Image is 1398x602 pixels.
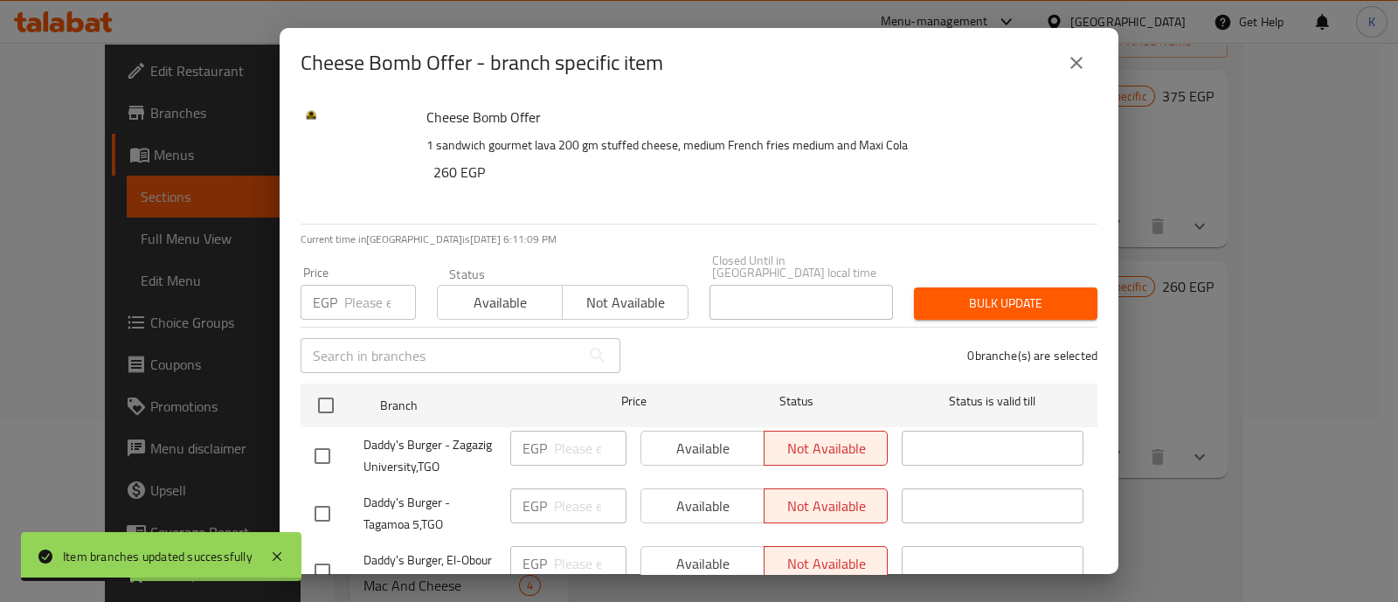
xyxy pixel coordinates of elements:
[523,438,547,459] p: EGP
[523,553,547,574] p: EGP
[363,434,496,478] span: Daddy's Burger - Zagazig University,TGO
[301,105,412,217] img: Cheese Bomb Offer
[363,492,496,536] span: Daddy's Burger - Tagamoa 5,TGO
[902,391,1083,412] span: Status is valid till
[1055,42,1097,84] button: close
[967,347,1097,364] p: 0 branche(s) are selected
[706,391,888,412] span: Status
[301,232,1097,247] p: Current time in [GEOGRAPHIC_DATA] is [DATE] 6:11:09 PM
[433,160,1083,184] h6: 260 EGP
[554,546,626,581] input: Please enter price
[914,287,1097,320] button: Bulk update
[426,135,1083,156] p: 1 sandwich gourmet lava 200 gm stuffed cheese, medium French fries medium and Maxi Cola
[301,338,580,373] input: Search in branches
[426,105,1083,129] h6: Cheese Bomb Offer
[445,290,556,315] span: Available
[523,495,547,516] p: EGP
[928,293,1083,315] span: Bulk update
[63,547,253,566] div: Item branches updated successfully
[380,395,562,417] span: Branch
[344,285,416,320] input: Please enter price
[554,488,626,523] input: Please enter price
[570,290,681,315] span: Not available
[301,49,663,77] h2: Cheese Bomb Offer - branch specific item
[576,391,692,412] span: Price
[437,285,563,320] button: Available
[363,550,496,593] span: Daddy's Burger, El-Obour City.TMP
[313,292,337,313] p: EGP
[562,285,688,320] button: Not available
[554,431,626,466] input: Please enter price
